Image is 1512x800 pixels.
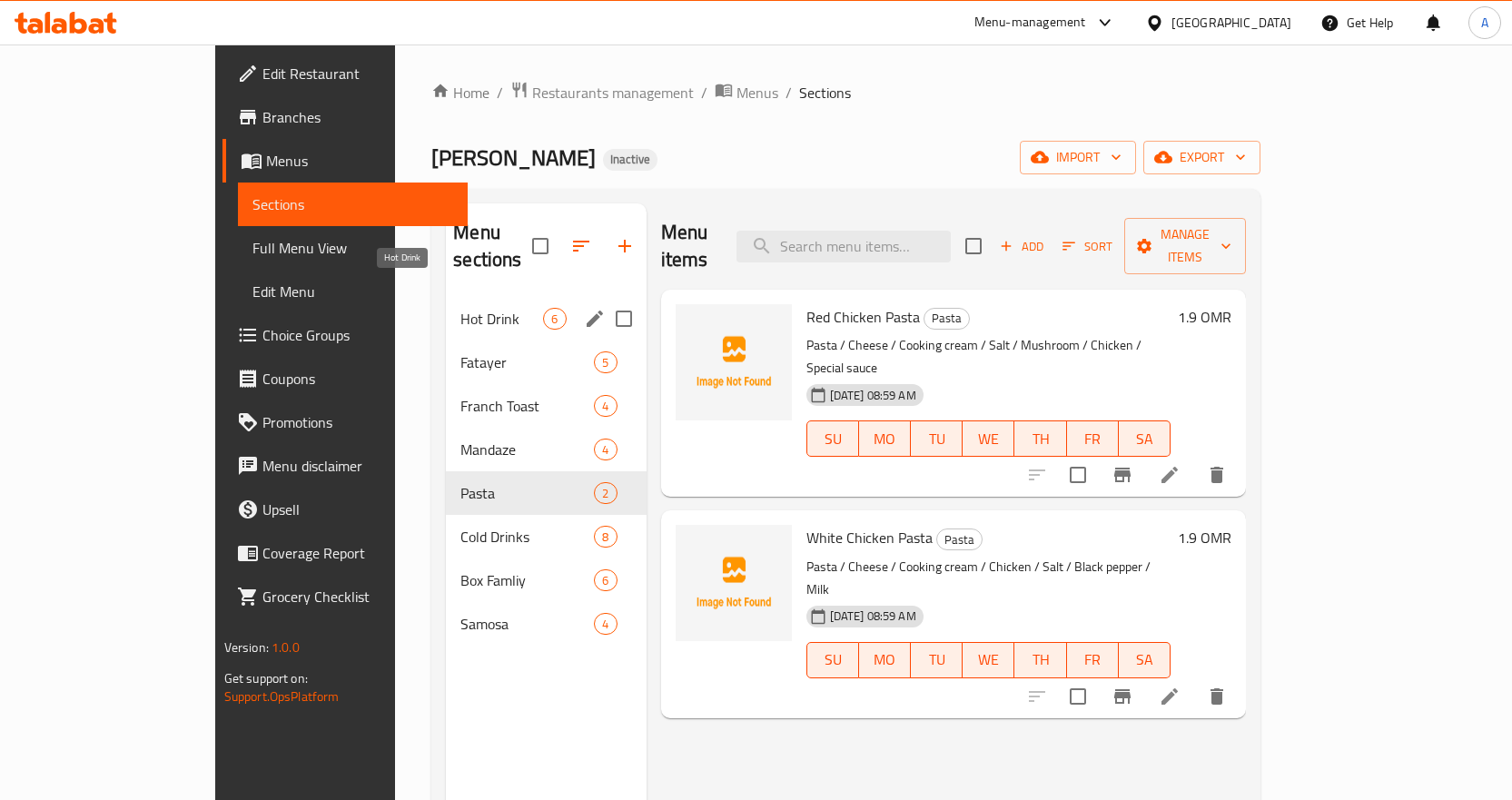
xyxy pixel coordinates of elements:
div: Menu-management [974,12,1086,34]
a: Edit menu item [1159,686,1181,707]
div: Hot Drink6edit [446,297,646,341]
span: Fatayer [460,351,594,373]
span: Select to update [1059,456,1097,494]
span: SU [815,647,852,673]
span: [DATE] 08:59 AM [823,607,924,625]
span: 4 [595,616,616,633]
span: 8 [595,528,616,546]
span: Add item [993,232,1051,261]
a: Edit Restaurant [222,52,468,95]
div: items [594,395,617,417]
a: Menus [222,139,468,183]
span: Inactive [603,152,657,167]
h6: 1.9 OMR [1178,304,1231,330]
span: Sections [252,193,453,215]
h2: Menu items [661,219,716,273]
span: 1.0.0 [272,636,300,659]
span: Restaurants management [532,82,694,104]
button: SA [1119,420,1171,457]
div: Pasta2 [446,471,646,515]
a: Choice Groups [222,313,468,357]
span: [PERSON_NAME] [431,137,596,178]
span: TU [918,647,955,673]
a: Restaurants management [510,81,694,104]
h2: Menu sections [453,219,531,273]
span: Pasta [924,308,969,329]
nav: breadcrumb [431,81,1260,104]
div: Mandaze4 [446,428,646,471]
button: SU [806,642,859,678]
span: TH [1022,647,1059,673]
span: SA [1126,647,1163,673]
span: White Chicken Pasta [806,524,933,551]
span: MO [866,647,904,673]
div: items [543,308,566,330]
button: SU [806,420,859,457]
span: Select section [954,227,993,265]
span: Get support on: [224,667,308,690]
li: / [701,82,707,104]
a: Full Menu View [238,226,468,270]
span: Hot Drink [460,308,543,330]
button: import [1020,141,1136,174]
div: items [594,482,617,504]
button: Manage items [1124,218,1246,274]
span: Coverage Report [262,542,453,564]
div: Fatayer5 [446,341,646,384]
a: Grocery Checklist [222,575,468,618]
button: FR [1067,420,1119,457]
span: Sort items [1051,232,1124,261]
span: Choice Groups [262,324,453,346]
button: delete [1195,675,1239,718]
span: MO [866,426,904,452]
button: TH [1014,420,1066,457]
div: [GEOGRAPHIC_DATA] [1171,13,1291,33]
div: items [594,439,617,460]
span: 4 [595,441,616,459]
p: Pasta / Cheese / Cooking cream / Chicken / Salt / Black pepper / Milk [806,556,1171,601]
span: Box Famliy [460,569,594,591]
span: Version: [224,636,269,659]
div: items [594,526,617,548]
span: 4 [595,398,616,415]
button: MO [859,642,911,678]
button: Add [993,232,1051,261]
span: TH [1022,426,1059,452]
button: MO [859,420,911,457]
a: Coverage Report [222,531,468,575]
a: Sections [238,183,468,226]
span: Select to update [1059,677,1097,716]
span: Select all sections [521,227,559,265]
div: Pasta [924,308,970,330]
span: 2 [595,485,616,502]
button: TH [1014,642,1066,678]
span: Samosa [460,613,594,635]
span: Upsell [262,499,453,520]
a: Support.OpsPlatform [224,685,340,708]
button: TU [911,420,963,457]
a: Edit Menu [238,270,468,313]
h6: 1.9 OMR [1178,525,1231,550]
div: Pasta [936,528,983,550]
div: Pasta [460,482,594,504]
span: Grocery Checklist [262,586,453,607]
span: Sort [1062,236,1112,257]
span: import [1034,146,1122,169]
button: WE [963,642,1014,678]
nav: Menu sections [446,290,646,653]
div: Box Famliy6 [446,558,646,602]
div: Cold Drinks8 [446,515,646,558]
span: Cold Drinks [460,526,594,548]
span: WE [970,426,1007,452]
button: Branch-specific-item [1101,675,1144,718]
span: WE [970,647,1007,673]
button: TU [911,642,963,678]
input: search [736,231,951,262]
span: Franch Toast [460,395,594,417]
span: Mandaze [460,439,594,460]
span: 6 [595,572,616,589]
li: / [786,82,792,104]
